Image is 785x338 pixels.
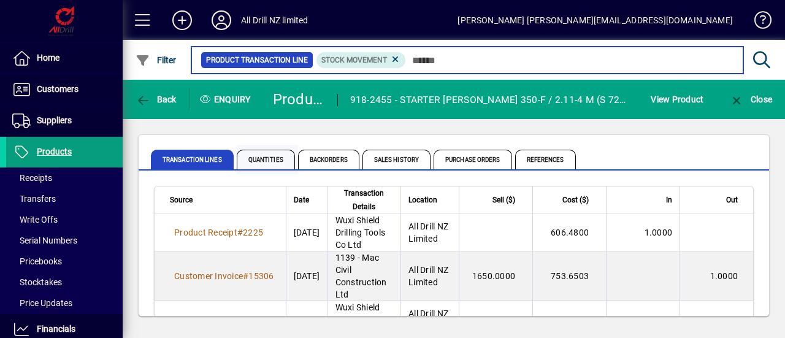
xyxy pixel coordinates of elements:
span: Products [37,147,72,156]
button: Filter [132,49,180,71]
span: Price Updates [12,298,72,308]
a: Price Updates [6,293,123,313]
div: Cost ($) [540,193,600,207]
span: References [515,150,576,169]
span: 1.0000 [710,271,738,281]
div: Enquiry [190,90,264,109]
span: Transfers [12,194,56,204]
span: Date [294,193,309,207]
div: Location [408,193,451,207]
td: 753.6503 [532,252,606,301]
td: [DATE] [286,252,327,301]
span: Location [408,193,437,207]
button: Back [132,88,180,110]
app-page-header-button: Back [123,88,190,110]
mat-chip: Product Transaction Type: Stock movement [316,52,406,68]
span: Out [726,193,738,207]
div: 918-2455 - STARTER [PERSON_NAME] 350-F / 2.11-4 M (S 720MM OAL) [350,90,629,110]
td: 1650.0000 [459,252,532,301]
a: Product Receipt#2225 [170,226,267,239]
button: Add [163,9,202,31]
span: Cost ($) [562,193,589,207]
span: Stock movement [321,56,387,64]
span: Transaction Lines [151,150,234,169]
a: Suppliers [6,106,123,136]
span: Stocktakes [12,277,62,287]
span: Home [37,53,59,63]
a: Product Receipt#2128 [170,313,267,326]
span: Customers [37,84,78,94]
app-page-header-button: Close enquiry [716,88,785,110]
button: View Product [648,88,706,110]
td: Wuxi Shield Drilling Tools Co Ltd [327,214,401,252]
span: Receipts [12,173,52,183]
span: # [237,228,243,237]
span: 2128 [243,315,263,325]
a: Receipts [6,167,123,188]
span: Product Receipt [174,228,237,237]
span: Sell ($) [492,193,515,207]
span: Quantities [237,150,295,169]
button: Close [726,88,775,110]
td: [DATE] [286,214,327,252]
span: All Drill NZ Limited [408,309,448,331]
span: Product Receipt [174,315,237,325]
a: Knowledge Base [745,2,770,42]
div: [PERSON_NAME] [PERSON_NAME][EMAIL_ADDRESS][DOMAIN_NAME] [458,10,733,30]
span: Filter [136,55,177,65]
span: Serial Numbers [12,236,77,245]
span: Sales History [362,150,431,169]
a: Home [6,43,123,74]
div: Sell ($) [467,193,526,207]
td: 1139 - Mac Civil Construction Ltd [327,252,401,301]
div: Product [273,90,325,109]
a: Customer Invoice#15306 [170,269,278,283]
span: Purchase Orders [434,150,512,169]
span: Customer Invoice [174,271,243,281]
span: Transaction Details [335,186,394,213]
div: Date [294,193,320,207]
span: All Drill NZ Limited [408,221,448,244]
span: Back [136,94,177,104]
span: Pricebooks [12,256,62,266]
div: Source [170,193,278,207]
span: Financials [37,324,75,334]
span: Close [729,94,772,104]
span: 1.0000 [645,228,673,237]
a: Transfers [6,188,123,209]
button: Profile [202,9,241,31]
span: In [666,193,672,207]
span: Suppliers [37,115,72,125]
a: Serial Numbers [6,230,123,251]
span: 1.0000 [645,315,673,325]
span: Product Transaction Line [206,54,308,66]
a: Customers [6,74,123,105]
span: Write Offs [12,215,58,225]
span: 15306 [248,271,274,281]
span: Source [170,193,193,207]
a: Stocktakes [6,272,123,293]
div: All Drill NZ limited [241,10,308,30]
a: Write Offs [6,209,123,230]
span: View Product [651,90,703,109]
span: # [243,271,248,281]
span: All Drill NZ Limited [408,265,448,287]
span: # [237,315,243,325]
a: Pricebooks [6,251,123,272]
span: 2225 [243,228,263,237]
span: Backorders [298,150,359,169]
td: 606.4800 [532,214,606,252]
